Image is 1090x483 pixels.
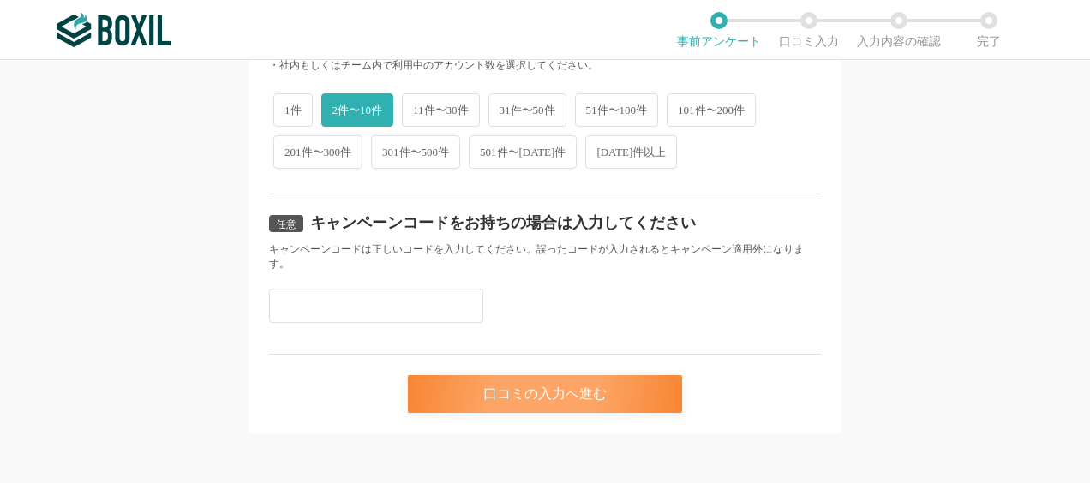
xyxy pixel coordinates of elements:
[488,93,566,127] span: 31件〜50件
[764,12,853,48] li: 口コミ入力
[269,242,821,271] div: キャンペーンコードは正しいコードを入力してください。誤ったコードが入力されるとキャンペーン適用外になります。
[469,135,577,169] span: 501件〜[DATE]件
[575,93,659,127] span: 51件〜100件
[667,93,756,127] span: 101件〜200件
[943,12,1033,48] li: 完了
[273,93,313,127] span: 1件
[57,13,171,47] img: ボクシルSaaS_ロゴ
[402,93,480,127] span: 11件〜30件
[321,93,394,127] span: 2件〜10件
[310,215,696,230] div: キャンペーンコードをお持ちの場合は入力してください
[273,135,362,169] span: 201件〜300件
[674,12,764,48] li: 事前アンケート
[585,135,677,169] span: [DATE]件以上
[853,12,943,48] li: 入力内容の確認
[276,218,296,230] span: 任意
[408,375,682,413] div: 口コミの入力へ進む
[269,58,821,73] div: ・社内もしくはチーム内で利用中のアカウント数を選択してください。
[371,135,460,169] span: 301件〜500件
